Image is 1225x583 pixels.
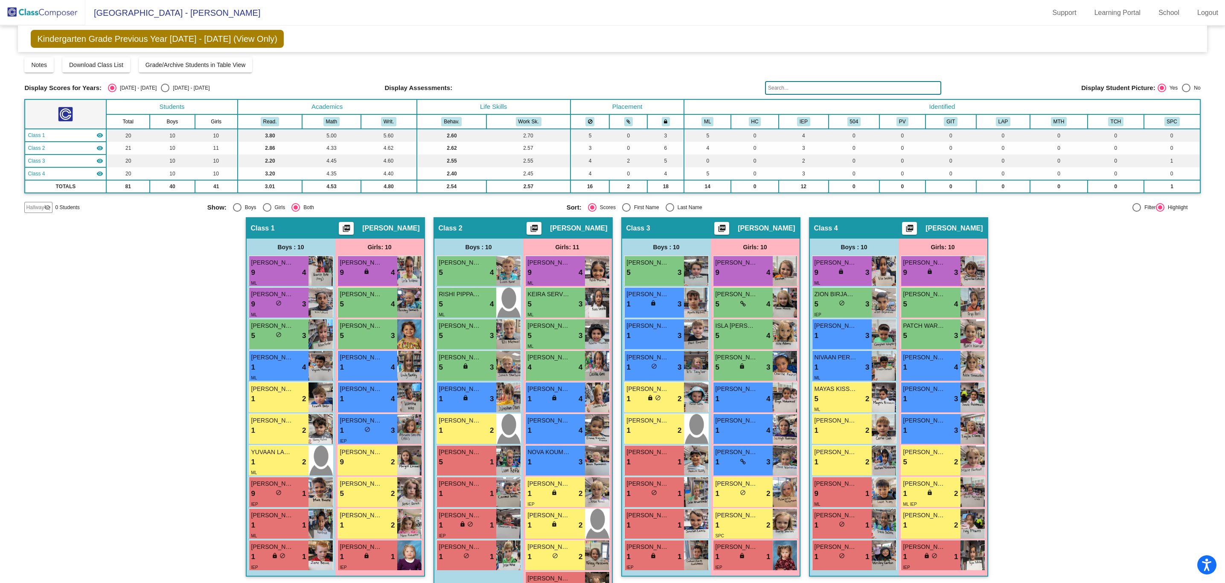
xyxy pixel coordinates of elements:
[779,142,829,154] td: 3
[903,330,907,341] span: 5
[684,114,731,129] th: Multilingual English Learner
[341,224,352,236] mat-icon: picture_as_pdf
[829,154,879,167] td: 0
[627,290,669,299] span: [PERSON_NAME]
[815,281,821,286] span: ML
[106,142,150,154] td: 21
[96,170,103,177] mat-icon: visibility
[195,142,238,154] td: 11
[627,267,631,278] span: 5
[28,131,45,139] span: Class 1
[766,267,770,278] span: 4
[954,267,958,278] span: 3
[927,268,933,274] span: lock
[797,117,810,126] button: IEP
[925,180,976,193] td: 0
[627,330,631,341] span: 1
[1152,6,1186,20] a: School
[24,84,102,92] span: Display Scores for Years:
[879,129,925,142] td: 0
[1166,84,1178,92] div: Yes
[339,222,354,235] button: Print Students Details
[976,114,1030,129] th: Reading Specialist Support
[238,129,303,142] td: 3.80
[631,204,659,211] div: First Name
[716,299,719,310] span: 5
[195,180,238,193] td: 41
[903,267,907,278] span: 9
[381,117,396,126] button: Writ.
[1088,167,1144,180] td: 0
[570,114,610,129] th: Keep away students
[829,142,879,154] td: 0
[717,224,727,236] mat-icon: picture_as_pdf
[674,204,702,211] div: Last Name
[195,129,238,142] td: 10
[829,114,879,129] th: 504 Plan
[417,129,487,142] td: 2.60
[391,267,395,278] span: 4
[567,204,582,211] span: Sort:
[251,321,294,330] span: [PERSON_NAME]
[684,129,731,142] td: 5
[1030,129,1088,142] td: 0
[738,224,795,233] span: [PERSON_NAME]
[579,267,582,278] span: 4
[779,180,829,193] td: 12
[647,114,684,129] th: Keep with teacher
[1144,142,1200,154] td: 0
[1051,117,1067,126] button: MTH
[340,258,383,267] span: [PERSON_NAME] TUIOLENUU
[847,117,861,126] button: 504
[391,299,395,310] span: 4
[815,267,818,278] span: 9
[596,204,616,211] div: Scores
[528,321,570,330] span: [PERSON_NAME]
[810,239,899,256] div: Boys : 10
[684,142,731,154] td: 4
[944,117,957,126] button: GIT
[829,180,879,193] td: 0
[1088,114,1144,129] th: Teacher Kid
[609,180,647,193] td: 2
[711,239,800,256] div: Girls: 10
[1088,129,1144,142] td: 0
[879,142,925,154] td: 0
[779,114,829,129] th: Individualized Education Plan
[1088,180,1144,193] td: 0
[1030,142,1088,154] td: 0
[1158,84,1201,92] mat-radio-group: Select an option
[302,167,361,180] td: 4.35
[684,180,731,193] td: 14
[766,330,770,341] span: 4
[579,330,582,341] span: 3
[570,180,610,193] td: 16
[716,330,719,341] span: 5
[108,84,210,92] mat-radio-group: Select an option
[731,180,779,193] td: 0
[716,290,758,299] span: [PERSON_NAME]
[879,167,925,180] td: 0
[609,154,647,167] td: 2
[139,57,253,73] button: Grade/Archive Students in Table View
[417,154,487,167] td: 2.55
[570,154,610,167] td: 4
[302,180,361,193] td: 4.53
[650,300,656,306] span: lock
[516,117,541,126] button: Work Sk.
[570,142,610,154] td: 3
[879,114,925,129] th: Parent Volunteer
[150,114,195,129] th: Boys
[490,267,494,278] span: 4
[207,204,227,211] span: Show:
[26,204,44,211] span: Hallway
[361,167,417,180] td: 4.40
[896,117,908,126] button: PV
[996,117,1010,126] button: LAP
[486,142,570,154] td: 2.57
[678,267,681,278] span: 3
[550,224,607,233] span: [PERSON_NAME]
[865,299,869,310] span: 3
[340,290,383,299] span: [PERSON_NAME]
[1144,114,1200,129] th: Speech Only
